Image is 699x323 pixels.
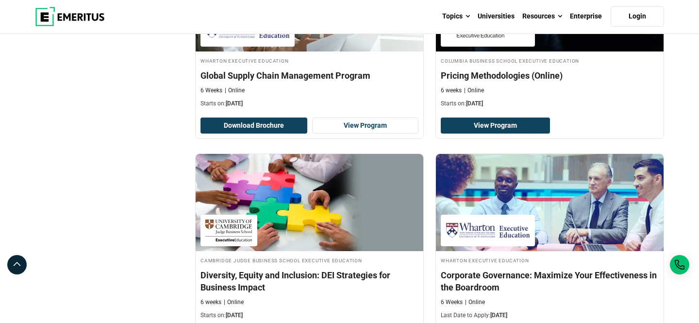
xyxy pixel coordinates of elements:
img: Diversity, Equity and Inclusion: DEI Strategies for Business Impact | Online Leadership Course [196,154,423,251]
h4: Diversity, Equity and Inclusion: DEI Strategies for Business Impact [200,269,418,293]
img: Corporate Governance: Maximize Your Effectiveness in the Boardroom | Online Business Management C... [436,154,664,251]
h4: Cambridge Judge Business School Executive Education [200,256,418,264]
p: Online [224,298,244,306]
a: View Program [441,118,550,134]
button: Download Brochure [200,118,307,134]
p: 6 weeks [200,298,221,306]
span: [DATE] [466,100,483,107]
span: [DATE] [226,100,243,107]
p: Online [464,86,484,95]
p: Online [225,86,245,95]
span: [DATE] [490,312,507,319]
h4: Global Supply Chain Management Program [200,69,418,82]
a: View Program [312,118,419,134]
p: Online [465,298,485,306]
p: 6 Weeks [441,298,463,306]
a: Login [611,6,664,27]
p: Starts on: [200,100,418,108]
h4: Corporate Governance: Maximize Your Effectiveness in the Boardroom [441,269,659,293]
h4: Pricing Methodologies (Online) [441,69,659,82]
p: Starts on: [441,100,659,108]
p: Last Date to Apply: [441,311,659,320]
h4: Columbia Business School Executive Education [441,56,659,65]
p: 6 weeks [441,86,462,95]
h4: Wharton Executive Education [441,256,659,264]
img: Cambridge Judge Business School Executive Education [205,220,252,241]
h4: Wharton Executive Education [200,56,418,65]
span: [DATE] [226,312,243,319]
img: Wharton Executive Education [446,220,530,241]
p: 6 Weeks [200,86,222,95]
p: Starts on: [200,311,418,320]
